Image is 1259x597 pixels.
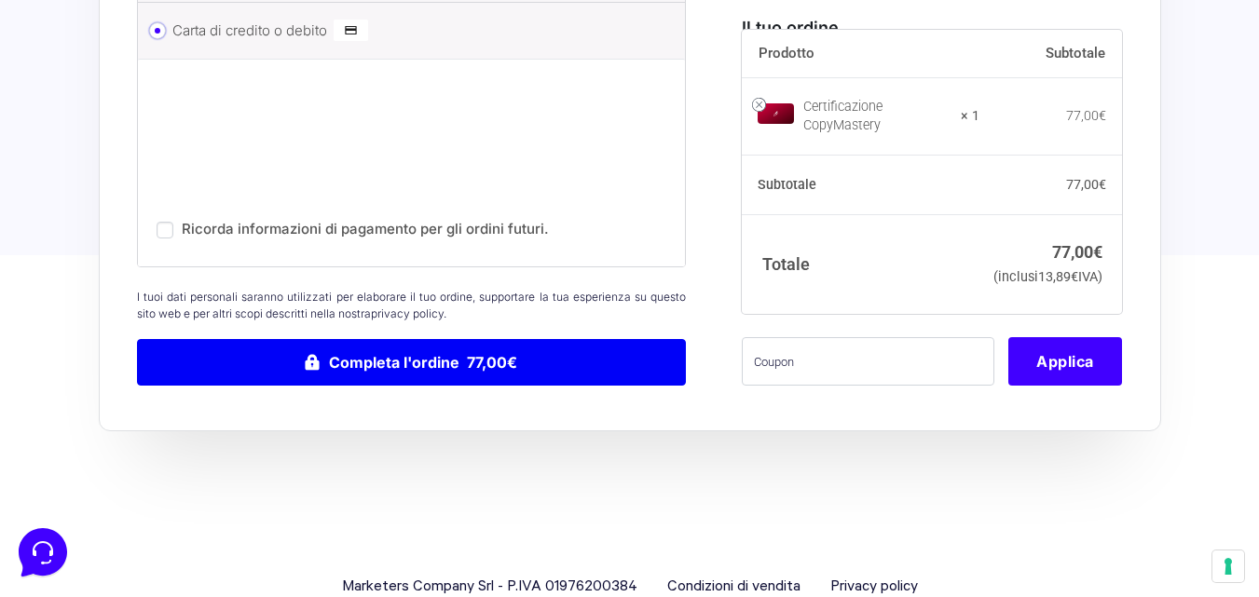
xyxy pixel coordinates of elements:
[742,337,994,386] input: Coupon
[137,339,687,386] button: Completa l'ordine 77,00€
[742,14,1122,39] h3: Il tuo ordine
[30,75,158,89] span: Le tue conversazioni
[30,156,343,194] button: Inizia una conversazione
[1071,269,1078,285] span: €
[1066,108,1106,123] bdi: 77,00
[979,29,1123,77] th: Subtotale
[1212,550,1244,582] button: Le tue preferenze relative al consenso per le tecnologie di tracciamento
[161,452,212,468] p: Messaggi
[121,168,275,183] span: Inizia una conversazione
[198,231,343,246] a: Apri Centro Assistenza
[1052,242,1102,262] bdi: 77,00
[137,289,687,322] p: I tuoi dati personali saranno utilizzati per elaborare il tuo ordine, supportare la tua esperienz...
[993,269,1102,285] small: (inclusi IVA)
[758,103,794,124] img: Certificazione CopyMastery
[1099,108,1106,123] span: €
[742,155,979,214] th: Subtotale
[30,104,67,142] img: dark
[60,104,97,142] img: dark
[172,17,645,45] label: Carta di credito o debito
[130,426,244,468] button: Messaggi
[89,104,127,142] img: dark
[334,20,368,42] img: Carta di credito o debito
[30,231,145,246] span: Trova una risposta
[42,271,305,290] input: Cerca un articolo...
[243,426,358,468] button: Aiuto
[287,452,314,468] p: Aiuto
[56,452,88,468] p: Home
[1099,176,1106,191] span: €
[182,220,549,237] label: Ricorda informazioni di pagamento per gli ordini futuri.
[15,426,130,468] button: Home
[742,29,979,77] th: Prodotto
[1066,176,1106,191] bdi: 77,00
[803,98,949,135] div: Certificazione CopyMastery
[1008,337,1122,386] button: Applica
[1093,242,1102,262] span: €
[15,15,313,45] h2: Ciao da Marketers 👋
[742,214,979,314] th: Totale
[153,75,664,206] iframe: Casella di inserimento pagamento sicuro con carta
[371,306,444,320] a: privacy policy
[15,524,71,580] iframe: Customerly Messenger Launcher
[1038,269,1078,285] span: 13,89
[961,107,979,126] strong: × 1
